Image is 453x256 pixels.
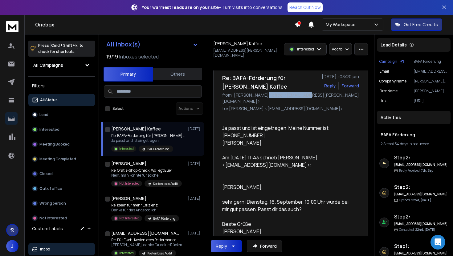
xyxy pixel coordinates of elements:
[142,4,219,10] strong: Your warmest leads are on your site
[326,22,358,28] p: My Workspace
[411,198,431,202] span: 22nd, [DATE]
[111,195,146,202] h1: [PERSON_NAME]
[381,142,447,146] div: |
[111,242,185,247] p: [PERSON_NAME], danke für deine Rückmeldung.
[213,41,262,47] h1: [PERSON_NAME] Kaffee
[379,59,397,64] p: Campaign
[119,53,159,60] h3: Inboxes selected
[421,168,433,173] span: 7th, Sep
[28,82,95,90] h3: Filters
[431,235,445,250] div: Open Intercom Messenger
[119,181,140,186] p: Not Interested
[104,67,153,82] button: Primary
[332,47,342,52] p: Add to
[414,89,448,94] p: [PERSON_NAME]
[28,109,95,121] button: Lead
[341,83,359,89] div: Forward
[111,168,182,173] p: Re: Gratis-Shop-Check: Wo liegt Euer
[399,227,435,232] p: Contacted
[394,213,448,220] h6: Step 2 :
[111,133,185,138] p: Re: BAFA-Förderung für [PERSON_NAME] Kaffee
[28,168,95,180] button: Closed
[394,183,448,191] h6: Step 2 :
[391,18,442,31] button: Get Free Credits
[379,59,404,64] button: Campaign
[415,227,435,232] span: 22nd, [DATE]
[381,141,393,146] span: 2 Steps
[28,138,95,150] button: Meeting Booked
[39,142,70,147] p: Meeting Booked
[28,212,95,224] button: Not Interested
[111,126,161,132] h1: [PERSON_NAME] Kaffee
[188,161,202,166] p: [DATE]
[35,21,295,28] h1: Onebox
[101,38,203,50] button: All Inbox(s)
[106,53,118,60] span: 19 / 19
[28,153,95,165] button: Meeting Completed
[211,240,242,252] button: Reply
[39,216,67,221] p: Not Interested
[297,47,314,52] p: Interested
[414,59,448,64] p: BAFA Förderung
[119,216,140,221] p: Not Interested
[39,186,62,191] p: Out of office
[324,83,336,89] button: Reply
[38,42,84,55] p: Press to check for shortcuts.
[394,242,448,250] h6: Step 1 :
[222,106,359,112] p: to: [PERSON_NAME] <[EMAIL_ADDRESS][DOMAIN_NAME]>
[399,198,431,202] p: Opened
[111,173,182,178] p: Nein, man könnte für solche
[222,154,354,176] blockquote: Am [DATE] 11:43 schrieb [PERSON_NAME] <[EMAIL_ADDRESS][DOMAIN_NAME]>:
[33,62,63,68] h1: All Campaigns
[153,216,175,221] p: BAFA Förderung
[153,182,178,186] p: Kostenloses Audit
[222,183,354,191] div: [PERSON_NAME],
[222,220,354,228] div: Beste Grüße
[40,98,58,102] p: All Status
[28,243,95,255] button: Inbox
[289,4,321,10] p: Reach Out Now
[394,251,448,256] h6: [EMAIL_ADDRESS][DOMAIN_NAME]
[247,240,282,252] button: Forward
[39,171,53,176] p: Closed
[222,198,354,213] div: sehr gern! Dienstag, 16. September, 10:00 Uhr würde bei mir gut passen. Passt dir das auch?
[6,240,18,252] button: J
[119,146,134,151] p: Interested
[28,197,95,210] button: Wrong person
[111,230,179,236] h1: [EMAIL_ADDRESS][DOMAIN_NAME]
[28,59,95,71] button: All Campaigns
[111,161,146,167] h1: [PERSON_NAME]
[395,141,429,146] span: 54 days in sequence
[379,69,389,74] p: Email
[322,74,359,80] p: [DATE] : 03:20 pm
[39,112,48,117] p: Lead
[222,92,359,104] p: from: [PERSON_NAME] Kaffee <[EMAIL_ADDRESS][PERSON_NAME][DOMAIN_NAME]>
[222,228,354,235] div: [PERSON_NAME]
[39,127,59,132] p: Interested
[377,111,451,124] div: Activities
[147,147,169,151] p: BAFA Förderung
[106,41,141,47] h1: All Inbox(s)
[379,89,398,94] p: First Name
[119,251,134,255] p: Interested
[414,69,448,74] p: [EMAIL_ADDRESS][PERSON_NAME][DOMAIN_NAME]
[414,98,448,103] p: [URL][PERSON_NAME][DOMAIN_NAME]
[381,42,407,48] p: Lead Details
[28,123,95,136] button: Interested
[394,222,448,226] h6: [EMAIL_ADDRESS][DOMAIN_NAME]
[379,98,386,103] p: link
[399,168,433,173] p: Reply Received
[112,106,124,111] label: Select
[111,208,179,213] p: Danke für das Angebot. Ich
[394,192,448,197] h6: [EMAIL_ADDRESS][DOMAIN_NAME]
[222,139,354,146] div: [PERSON_NAME]
[111,238,185,242] p: Re: Für Euch: Kostenloses Performance
[213,48,280,58] p: [EMAIL_ADDRESS][PERSON_NAME][DOMAIN_NAME]
[188,196,202,201] p: [DATE]
[414,79,448,84] p: [PERSON_NAME] Kaffee
[222,124,354,139] div: Ja passt und ist eingetragen. Meine Nummer ist [PHONE_NUMBER]
[394,154,448,161] h6: Step 2 :
[111,203,179,208] p: Re: Ideen für mehr Effizienz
